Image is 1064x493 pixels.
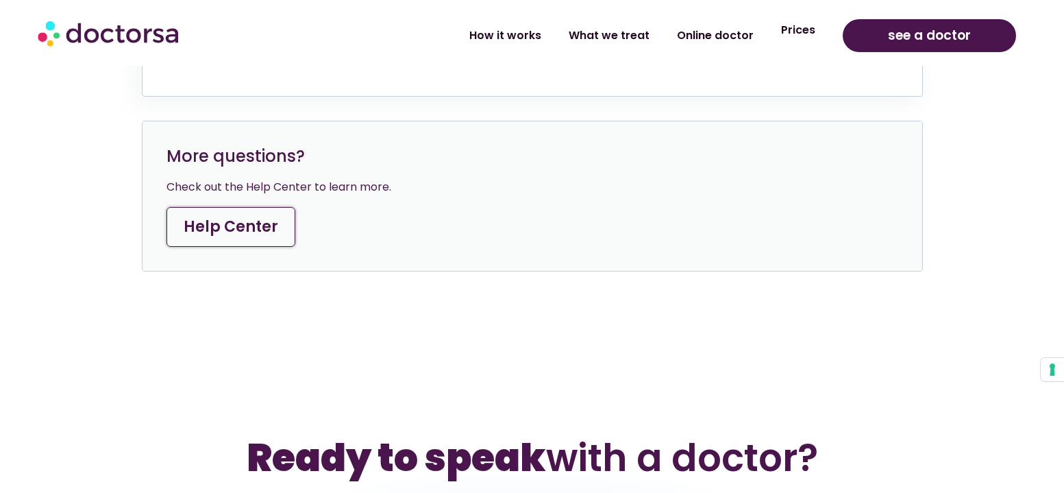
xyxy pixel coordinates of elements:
span: see a doctor [888,25,971,47]
a: Help Center [166,207,295,247]
a: How it works [456,20,555,51]
a: Online doctor [663,20,767,51]
a: What we treat [555,20,663,51]
b: Ready to speak [247,431,546,484]
button: Your consent preferences for tracking technologies [1041,358,1064,381]
nav: Menu [280,20,829,51]
div: Check out the Help Center to learn more. [166,178,898,197]
h3: More questions? [166,145,898,167]
a: Prices [767,14,829,46]
a: see a doctor [843,19,1016,52]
